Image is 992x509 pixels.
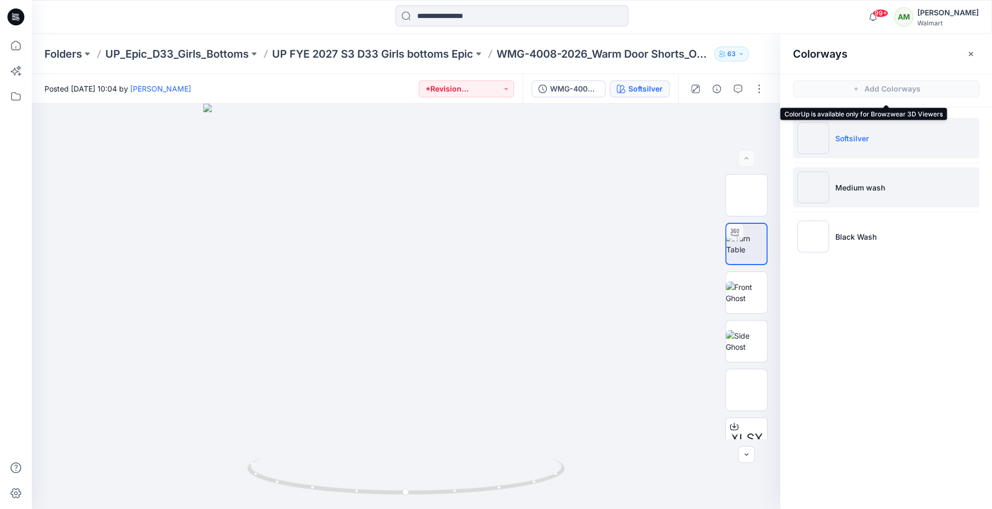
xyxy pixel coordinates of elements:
img: Black Wash [797,221,829,252]
div: Walmart [917,19,979,27]
p: Black Wash [835,231,877,242]
img: Side Ghost [726,330,767,352]
button: Details [708,80,725,97]
p: Softsilver [835,133,869,144]
img: Medium wash [797,171,829,203]
span: Posted [DATE] 10:04 by [44,83,191,94]
p: Medium wash [835,182,885,193]
h2: Colorways [793,48,847,60]
a: UP FYE 2027 S3 D33 Girls bottoms Epic [272,47,473,61]
img: Front Ghost [726,281,767,304]
button: Softsilver [610,80,670,97]
p: WMG-4008-2026_Warm Door Shorts_Opt2 [497,47,710,61]
a: Folders [44,47,82,61]
span: 99+ [872,9,888,17]
div: WMG-4008-2026_Rev1_Warm Door Shorts_Opt2_Full Colorway [550,83,599,95]
div: [PERSON_NAME] [917,6,979,19]
a: UP_Epic_D33_Girls_Bottoms [105,47,249,61]
button: 63 [714,47,749,61]
div: AM [894,7,913,26]
span: XLSX [731,429,763,448]
a: [PERSON_NAME] [130,84,191,93]
img: Softsilver [797,122,829,154]
button: WMG-4008-2026_Rev1_Warm Door Shorts_Opt2_Full Colorway [531,80,606,97]
p: 63 [727,48,736,60]
div: Softsilver [628,83,663,95]
img: Turn Table [726,233,766,255]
